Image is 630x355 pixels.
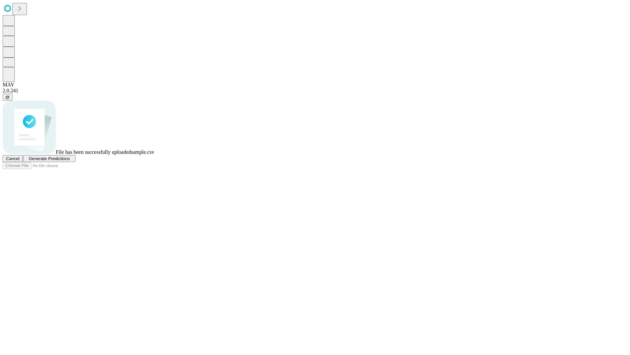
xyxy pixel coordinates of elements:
span: Generate Predictions [29,156,70,161]
div: MAY [3,82,627,88]
button: Cancel [3,155,23,162]
button: Generate Predictions [23,155,75,162]
div: 2.0.241 [3,88,627,94]
button: @ [3,94,12,101]
span: @ [5,95,10,100]
span: sample.csv [131,149,154,155]
span: Cancel [6,156,20,161]
span: File has been successfully uploaded [56,149,131,155]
